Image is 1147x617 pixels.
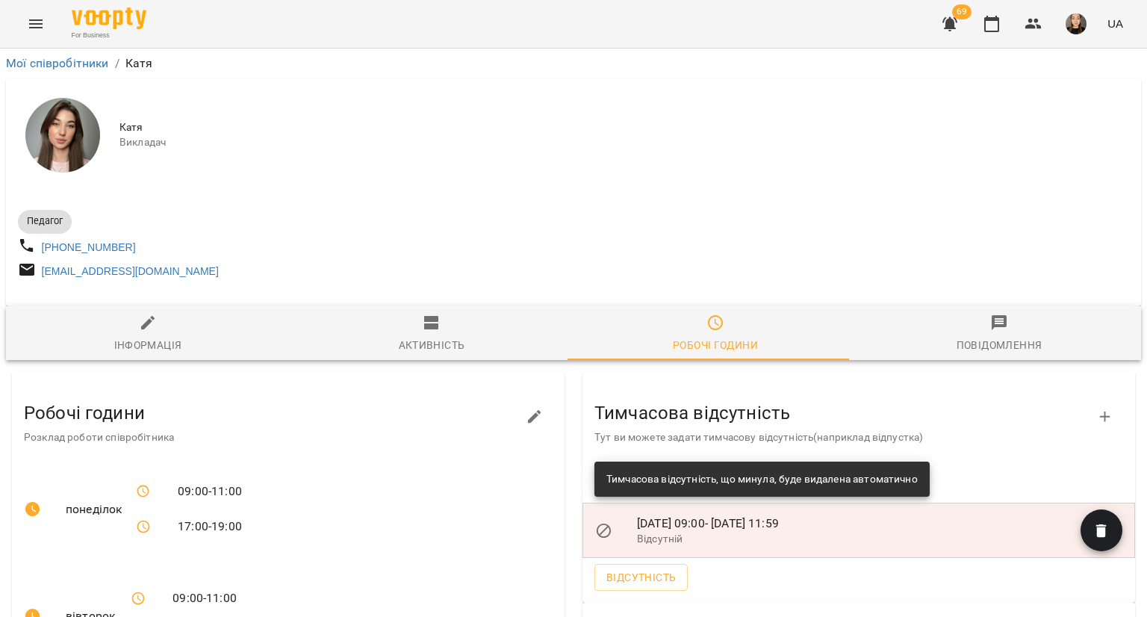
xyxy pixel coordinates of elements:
[594,564,688,591] button: Відсутність
[6,56,109,70] a: Мої співробітники
[42,265,219,277] a: [EMAIL_ADDRESS][DOMAIN_NAME]
[1066,13,1087,34] img: 07686a9793963d6b74447e7664111bec.jpg
[957,336,1042,354] div: Повідомлення
[178,483,242,500] span: 09:00 - 11:00
[673,336,758,354] div: Робочі години
[18,6,54,42] button: Menu
[178,518,242,536] span: 17:00 - 19:00
[594,403,1099,423] h3: Тимчасова відсутність
[24,403,529,423] h3: Робочі години
[399,336,465,354] div: Активність
[66,500,112,518] span: понеділок
[72,31,146,40] span: For Business
[594,430,1099,445] p: Тут ви можете задати тимчасову відсутність(наприклад відпустка)
[6,55,1141,72] nav: breadcrumb
[119,135,1129,150] span: Викладач
[637,516,779,530] span: [DATE] 09:00 - [DATE] 11:59
[606,466,918,493] div: Тимчасова відсутність, що минула, буде видалена автоматично
[606,568,676,586] span: Відсутність
[1101,10,1129,37] button: UA
[72,7,146,29] img: Voopty Logo
[125,55,153,72] p: Катя
[172,589,237,607] span: 09:00 - 11:00
[1107,16,1123,31] span: UA
[115,55,119,72] li: /
[25,98,100,173] img: Катя
[952,4,972,19] span: 69
[119,120,1129,135] span: Катя
[24,430,529,445] p: Розклад роботи співробітника
[114,336,182,354] div: Інформація
[18,214,72,228] span: Педагог
[637,532,1081,547] p: Відсутній
[42,241,136,253] a: [PHONE_NUMBER]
